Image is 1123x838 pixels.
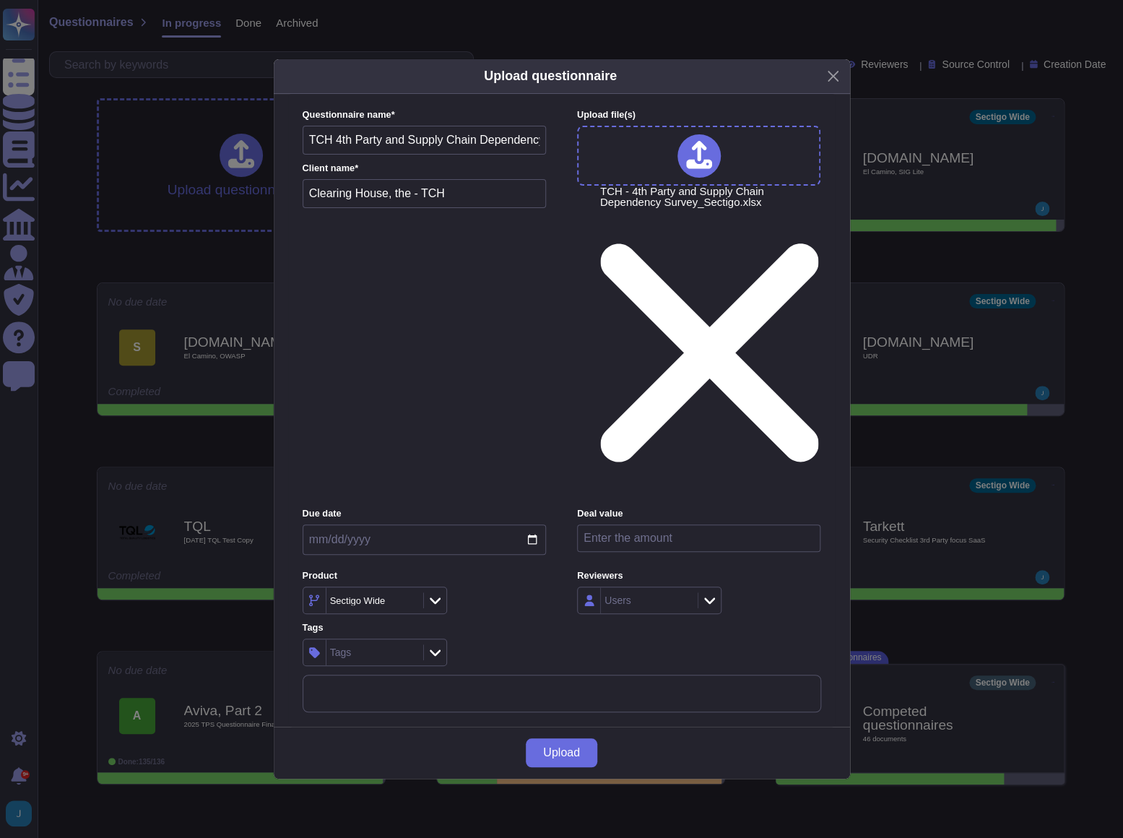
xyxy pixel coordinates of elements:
[303,111,547,120] label: Questionnaire name
[604,595,631,605] div: Users
[303,623,546,633] label: Tags
[484,66,617,86] h5: Upload questionnaire
[303,509,546,519] label: Due date
[600,186,819,498] span: TCH - 4th Party and Supply Chain Dependency Survey_Sectigo.xlsx
[822,65,844,87] button: Close
[303,126,547,155] input: Enter questionnaire name
[303,164,547,173] label: Client name
[577,524,820,552] input: Enter the amount
[330,647,352,657] div: Tags
[303,524,546,555] input: Due date
[577,109,636,120] span: Upload file (s)
[303,179,547,208] input: Enter company name of the client
[303,571,546,581] label: Product
[577,571,820,581] label: Reviewers
[543,747,580,759] span: Upload
[577,509,820,519] label: Deal value
[330,596,386,605] div: Sectigo Wide
[526,738,597,767] button: Upload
